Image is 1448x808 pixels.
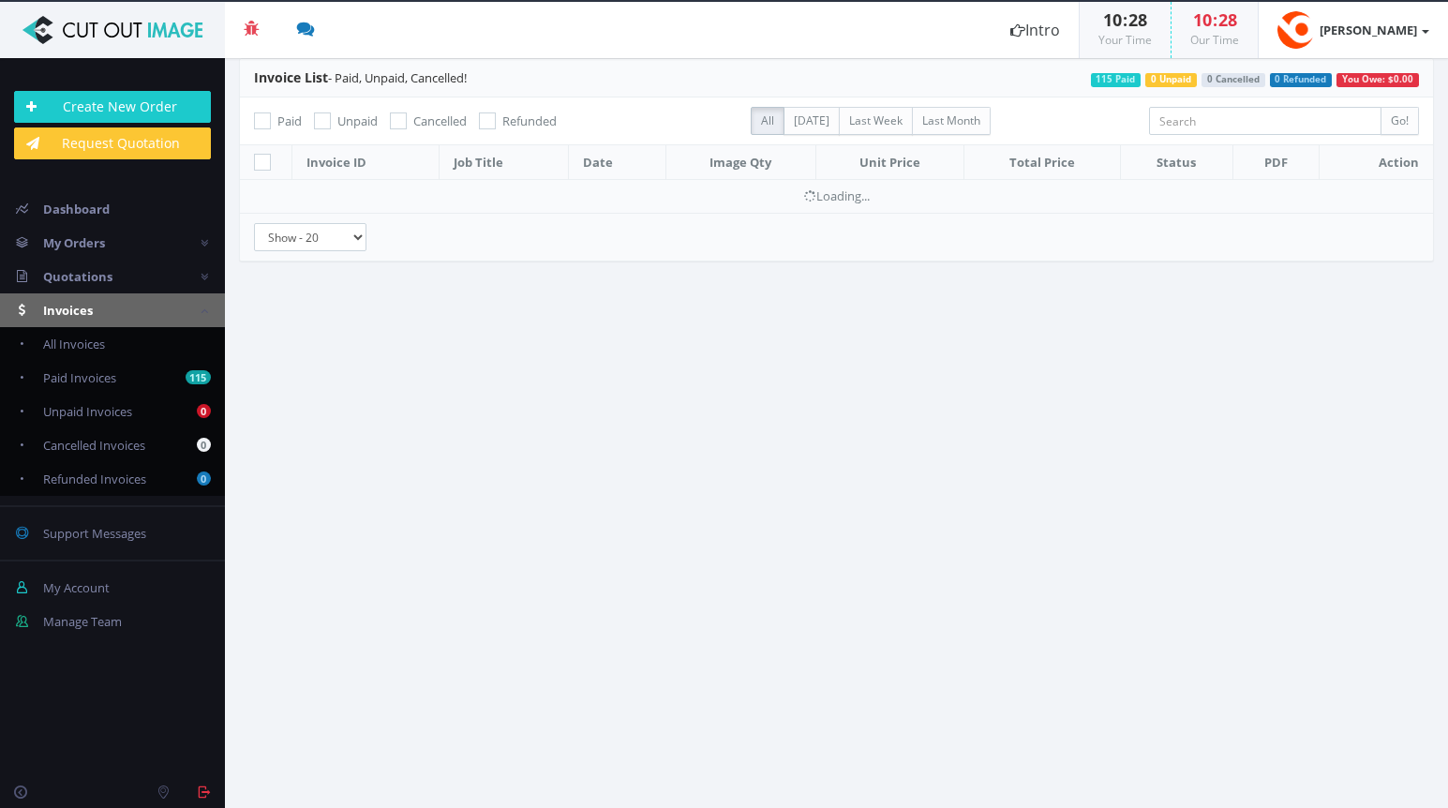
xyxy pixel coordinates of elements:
small: Your Time [1098,32,1152,48]
label: [DATE] [784,107,840,135]
span: Refunded Invoices [43,471,146,487]
b: 115 [186,370,211,384]
span: You Owe: $0.00 [1336,73,1419,87]
span: 0 Unpaid [1145,73,1197,87]
span: 10 [1193,8,1212,31]
span: Paid Invoices [43,369,116,386]
span: Cancelled [413,112,467,129]
th: Unit Price [815,145,963,180]
a: Request Quotation [14,127,211,159]
label: Last Month [912,107,991,135]
span: All Invoices [43,336,105,352]
span: 10 [1103,8,1122,31]
th: Image Qty [665,145,815,180]
b: 0 [197,471,211,486]
span: Quotations [43,268,112,285]
th: Invoice ID [292,145,440,180]
span: : [1122,8,1128,31]
th: Job Title [439,145,568,180]
span: 0 Refunded [1270,73,1333,87]
span: Support Messages [43,525,146,542]
input: Go! [1381,107,1419,135]
b: 0 [197,404,211,418]
b: 0 [197,438,211,452]
span: 28 [1128,8,1147,31]
td: Loading... [240,180,1433,213]
small: Our Time [1190,32,1239,48]
span: Cancelled Invoices [43,437,145,454]
th: Date [569,145,666,180]
img: Cut Out Image [14,16,211,44]
th: PDF [1232,145,1319,180]
th: Total Price [964,145,1121,180]
span: Unpaid Invoices [43,403,132,420]
span: Refunded [502,112,557,129]
a: [PERSON_NAME] [1259,2,1448,58]
strong: [PERSON_NAME] [1320,22,1417,38]
span: Paid [277,112,302,129]
img: 39310d4b630bd5b76b4a1044e4d5bb8a [1277,11,1315,49]
span: Unpaid [337,112,378,129]
a: Intro [992,2,1079,58]
label: Last Week [839,107,913,135]
span: : [1212,8,1218,31]
span: Dashboard [43,201,110,217]
span: 115 Paid [1091,73,1142,87]
span: Manage Team [43,613,122,630]
span: - Paid, Unpaid, Cancelled! [254,69,467,86]
a: Create New Order [14,91,211,123]
th: Action [1320,145,1433,180]
span: Invoices [43,302,93,319]
span: My Orders [43,234,105,251]
span: Invoice List [254,68,328,86]
th: Status [1120,145,1232,180]
span: 28 [1218,8,1237,31]
span: 0 Cancelled [1202,73,1265,87]
input: Search [1149,107,1381,135]
span: My Account [43,579,110,596]
label: All [751,107,784,135]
